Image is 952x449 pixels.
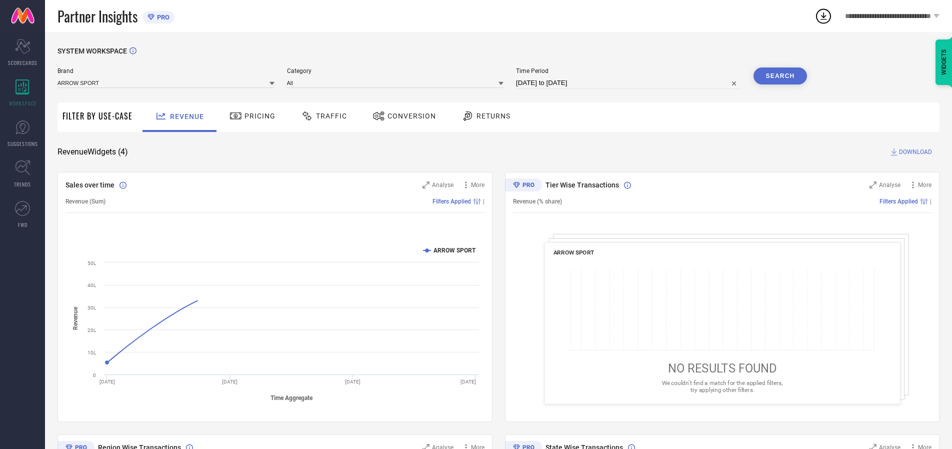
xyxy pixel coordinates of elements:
[422,181,429,188] svg: Zoom
[667,361,776,375] span: NO RESULTS FOUND
[222,379,237,384] text: [DATE]
[8,59,37,66] span: SCORECARDS
[471,181,484,188] span: More
[65,198,105,205] span: Revenue (Sum)
[879,198,918,205] span: Filters Applied
[918,181,931,188] span: More
[387,112,436,120] span: Conversion
[7,140,38,147] span: SUGGESTIONS
[545,181,619,189] span: Tier Wise Transactions
[170,112,204,120] span: Revenue
[661,379,782,393] span: We couldn’t find a match for the applied filters, try applying other filters.
[316,112,347,120] span: Traffic
[433,247,476,254] text: ARROW SPORT
[154,13,169,21] span: PRO
[9,99,36,107] span: WORKSPACE
[244,112,275,120] span: Pricing
[72,306,79,330] tspan: Revenue
[432,181,453,188] span: Analyse
[345,379,360,384] text: [DATE]
[57,147,128,157] span: Revenue Widgets ( 4 )
[99,379,115,384] text: [DATE]
[753,67,807,84] button: Search
[869,181,876,188] svg: Zoom
[516,77,741,89] input: Select time period
[460,379,476,384] text: [DATE]
[814,7,832,25] div: Open download list
[87,282,96,288] text: 40L
[57,47,127,55] span: SYSTEM WORKSPACE
[513,198,562,205] span: Revenue (% share)
[57,6,137,26] span: Partner Insights
[553,249,594,256] span: ARROW SPORT
[899,147,932,157] span: DOWNLOAD
[87,260,96,266] text: 50L
[505,178,542,193] div: Premium
[14,180,31,188] span: TRENDS
[93,372,96,378] text: 0
[62,110,132,122] span: Filter By Use-Case
[65,181,114,189] span: Sales over time
[516,67,741,74] span: Time Period
[287,67,504,74] span: Category
[432,198,471,205] span: Filters Applied
[270,394,313,401] tspan: Time Aggregate
[87,350,96,355] text: 10L
[879,181,900,188] span: Analyse
[476,112,510,120] span: Returns
[18,221,27,228] span: FWD
[87,327,96,333] text: 20L
[87,305,96,310] text: 30L
[483,198,484,205] span: |
[57,67,274,74] span: Brand
[930,198,931,205] span: |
